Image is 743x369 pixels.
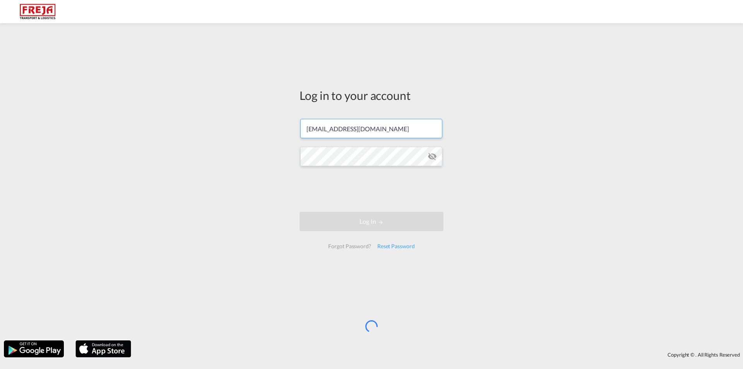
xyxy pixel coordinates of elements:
div: Copyright © . All Rights Reserved [135,348,743,361]
button: LOGIN [300,212,443,231]
img: google.png [3,340,65,358]
input: Enter email/phone number [300,119,442,138]
md-icon: icon-eye-off [428,152,437,161]
iframe: reCAPTCHA [313,174,430,204]
img: 586607c025bf11f083711d99603023e7.png [12,3,64,21]
div: Log in to your account [300,87,443,103]
img: apple.png [75,340,132,358]
div: Forgot Password? [325,239,374,253]
div: Reset Password [374,239,418,253]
